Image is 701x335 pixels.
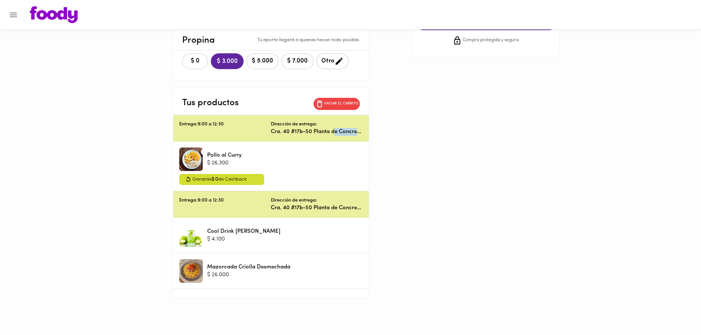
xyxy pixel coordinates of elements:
button: Menu [4,6,22,24]
p: Cra. 40 #17b-50 Planta de Concreto Cemex Centenario [271,204,363,212]
span: $ 7.000 [286,58,309,65]
button: $ 5.000 [247,53,279,69]
p: Pollo al Curry [207,152,242,159]
span: $ 0 [187,58,203,65]
div: Pollo al Curry [179,147,203,171]
button: $ 3.000 [211,53,244,69]
div: Cool Drink Manzana Verde [179,224,203,247]
div: Mazorcada Criolla Desmechada [179,259,203,283]
iframe: Messagebird Livechat Widget [658,292,694,328]
p: Tu aporte llegará a quienes hacen todo posible. [257,37,360,44]
p: Entrega: 9:00 a 12:30 [179,121,271,128]
span: $ 0 [212,177,218,182]
p: Cool Drink [PERSON_NAME] [207,228,280,235]
p: Vaciar el carrito [324,101,358,106]
span: $ 5.000 [251,58,274,65]
p: $ 26.000 [207,271,290,279]
span: Otro [321,57,344,66]
p: Dirección de entrega: [271,197,317,204]
p: Entrega: 9:00 a 12:30 [179,197,271,204]
p: $ 4.100 [207,235,280,243]
p: Propina [182,34,215,47]
span: Ganarás de Cashback [192,175,247,183]
button: Vaciar el carrito [314,98,360,110]
p: Mazorcada Criolla Desmechada [207,263,290,271]
button: $ 0 [182,53,208,69]
p: Cra. 40 #17b-50 Planta de Concreto Cemex Centenario [271,128,363,136]
img: logo.png [30,6,78,23]
p: $ 26.300 [207,159,242,167]
button: Otro [316,53,348,69]
span: $ 3.000 [217,58,238,65]
p: Dirección de entrega: [271,121,317,128]
button: $ 7.000 [282,53,314,69]
span: Compra protegida y segura. [463,37,520,44]
p: Tus productos [182,96,239,110]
